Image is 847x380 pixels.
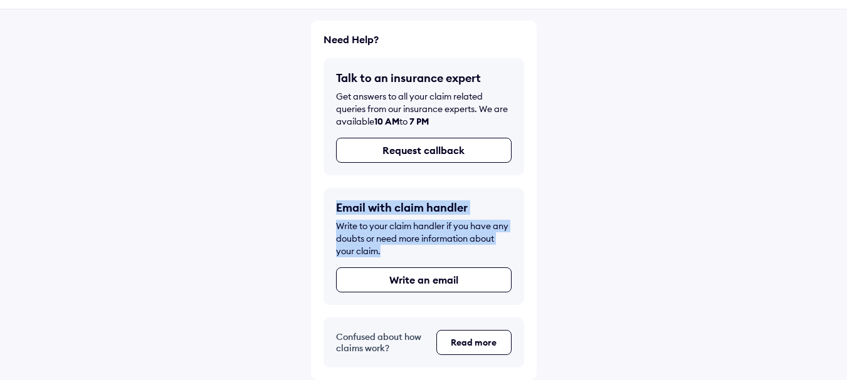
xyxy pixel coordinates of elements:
h5: Talk to an insurance expert [336,71,512,85]
button: Read more [436,330,512,355]
button: Write an email [336,267,512,292]
button: Request callback [336,138,512,163]
div: Write to your claim handler if you have any doubts or need more information about your claim. [336,220,512,257]
span: 10 AM [374,116,399,127]
h6: Need Help? [324,33,524,46]
div: Get answers to all your claim related queries from our insurance experts. We are available to [336,90,512,128]
span: 7 PM [409,116,429,127]
h5: Email with claim handler [336,200,512,215]
h5: Confused about how claims work? [336,331,426,354]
